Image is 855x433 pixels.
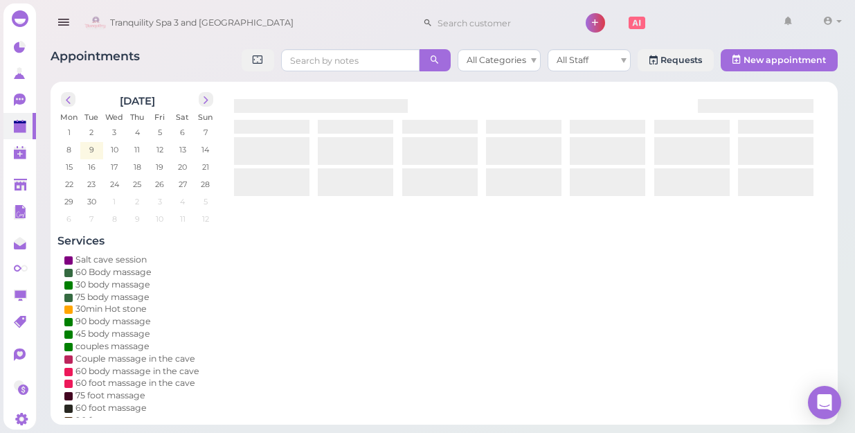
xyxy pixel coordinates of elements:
span: 5 [156,126,163,139]
span: 13 [178,143,188,156]
span: 24 [109,178,120,191]
span: 6 [179,126,186,139]
h2: [DATE] [120,92,155,107]
span: 23 [86,178,97,191]
span: All Staff [557,55,588,65]
span: 10 [154,213,165,225]
span: 7 [202,126,209,139]
span: 1 [66,126,71,139]
span: 9 [133,213,141,225]
span: 11 [179,213,187,225]
span: 15 [64,161,73,173]
span: 6 [65,213,73,225]
h4: Services [57,234,217,247]
div: 45 body massage [75,328,150,340]
div: 75 body massage [75,291,150,303]
span: 1 [111,195,117,208]
a: Requests [638,49,714,71]
span: Sun [198,112,213,122]
div: 90 foot massage [75,414,147,427]
button: next [199,92,213,107]
span: 8 [65,143,73,156]
div: 75 foot massage [75,389,145,402]
span: 17 [109,161,119,173]
span: Fri [154,112,165,122]
span: 21 [201,161,210,173]
span: Tue [84,112,98,122]
div: Salt cave session [75,254,147,266]
span: Appointments [51,48,140,63]
span: Wed [105,112,123,122]
button: prev [61,92,75,107]
span: 2 [134,195,141,208]
span: 3 [156,195,163,208]
div: Open Intercom Messenger [808,386,841,419]
span: 28 [199,178,211,191]
span: 16 [87,161,97,173]
span: 20 [177,161,188,173]
span: 3 [111,126,118,139]
span: 12 [155,143,165,156]
div: 60 Body massage [75,266,152,279]
span: 27 [177,178,188,191]
span: 10 [109,143,120,156]
span: 26 [154,178,165,191]
span: 4 [133,126,141,139]
span: 22 [63,178,74,191]
div: 90 body massage [75,315,151,328]
span: 7 [88,213,95,225]
div: 30min Hot stone [75,303,147,315]
span: 25 [132,178,143,191]
input: Search customer [433,12,567,34]
div: Couple massage in the cave [75,353,195,365]
div: 30 body massage [75,279,150,291]
span: 30 [86,195,98,208]
div: 60 foot massage [75,402,147,414]
span: All Categories [467,55,526,65]
span: 14 [200,143,210,156]
span: 8 [111,213,118,225]
span: Sat [176,112,189,122]
span: Thu [130,112,144,122]
span: 9 [88,143,96,156]
span: 18 [132,161,142,173]
span: 4 [179,195,186,208]
span: 11 [133,143,141,156]
span: 2 [88,126,95,139]
span: New appointment [744,55,826,65]
span: 12 [201,213,210,225]
button: New appointment [721,49,838,71]
span: 19 [154,161,165,173]
span: Mon [60,112,78,122]
span: 29 [63,195,75,208]
span: 5 [202,195,209,208]
span: Tranquility Spa 3 and [GEOGRAPHIC_DATA] [110,3,294,42]
div: 60 body massage in the cave [75,365,199,378]
input: Search by notes [281,49,420,71]
div: couples massage [75,340,150,353]
div: 60 foot massage in the cave [75,377,195,389]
